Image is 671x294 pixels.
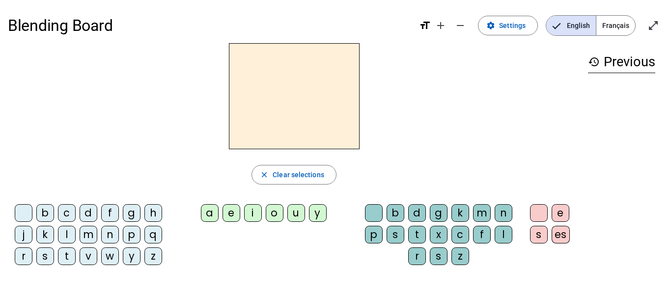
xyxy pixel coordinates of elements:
div: v [80,247,97,265]
mat-icon: remove [454,20,466,31]
div: f [101,204,119,222]
div: c [451,226,469,243]
div: i [244,204,262,222]
div: r [408,247,426,265]
button: Increase font size [431,16,450,35]
h1: Blending Board [8,10,411,41]
div: x [430,226,447,243]
button: Settings [478,16,538,35]
mat-icon: history [588,56,600,68]
div: m [80,226,97,243]
div: y [123,247,140,265]
span: Settings [499,20,526,31]
span: Clear selections [273,169,324,181]
div: a [201,204,219,222]
div: j [15,226,32,243]
div: z [144,247,162,265]
h3: Previous [588,51,655,73]
div: d [80,204,97,222]
button: Clear selections [252,165,336,185]
div: k [451,204,469,222]
div: d [408,204,426,222]
div: o [266,204,283,222]
button: Enter full screen [643,16,663,35]
span: English [546,16,596,35]
mat-icon: settings [486,21,495,30]
div: r [15,247,32,265]
div: e [223,204,240,222]
mat-icon: close [260,170,269,179]
div: b [387,204,404,222]
div: z [451,247,469,265]
div: t [58,247,76,265]
div: c [58,204,76,222]
div: b [36,204,54,222]
div: s [530,226,548,243]
div: q [144,226,162,243]
div: w [101,247,119,265]
div: s [387,226,404,243]
div: s [430,247,447,265]
div: p [123,226,140,243]
div: k [36,226,54,243]
div: u [287,204,305,222]
div: s [36,247,54,265]
mat-icon: open_in_full [647,20,659,31]
div: g [430,204,447,222]
div: f [473,226,491,243]
div: g [123,204,140,222]
div: p [365,226,383,243]
div: h [144,204,162,222]
div: y [309,204,327,222]
mat-button-toggle-group: Language selection [546,15,636,36]
div: t [408,226,426,243]
span: Français [596,16,635,35]
div: n [101,226,119,243]
div: l [58,226,76,243]
div: e [552,204,569,222]
mat-icon: format_size [419,20,431,31]
mat-icon: add [435,20,447,31]
div: n [495,204,512,222]
button: Decrease font size [450,16,470,35]
div: m [473,204,491,222]
div: l [495,226,512,243]
div: es [552,226,570,243]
